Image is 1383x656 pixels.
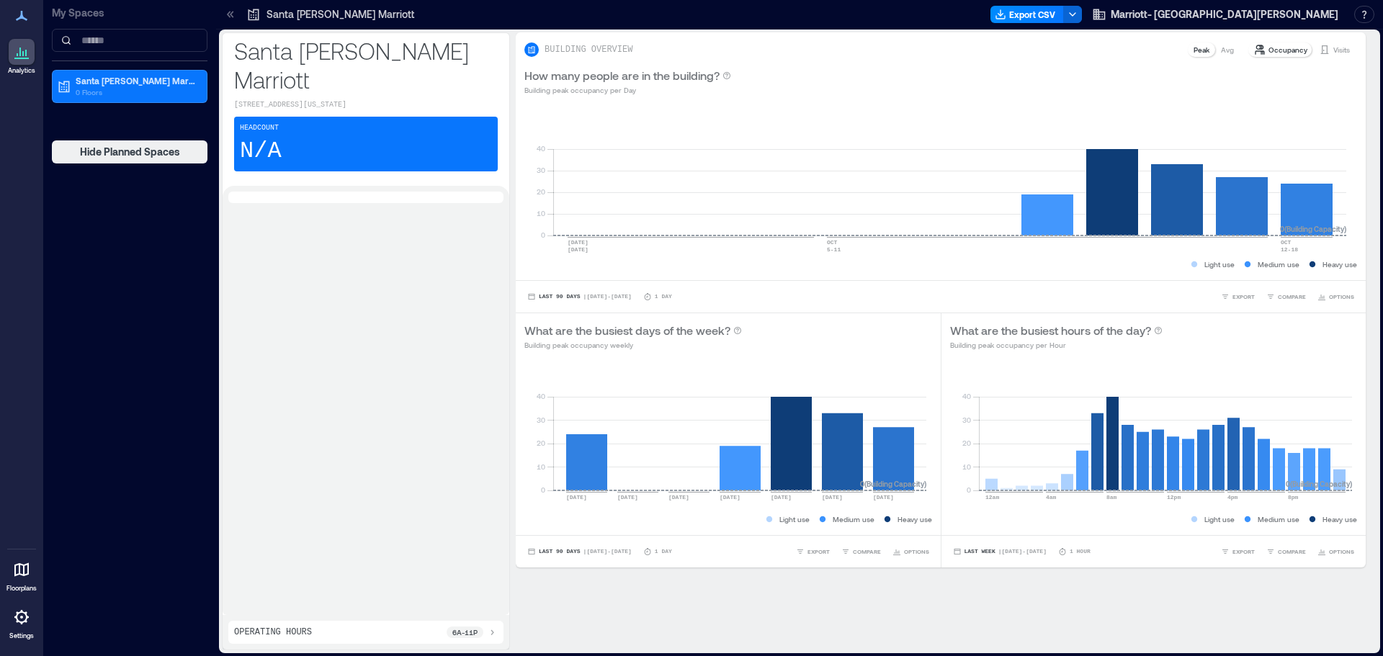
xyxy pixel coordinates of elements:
[8,66,35,75] p: Analytics
[537,439,545,447] tspan: 20
[827,239,838,246] text: OCT
[1218,544,1258,559] button: EXPORT
[537,166,545,174] tspan: 30
[234,99,498,111] p: [STREET_ADDRESS][US_STATE]
[1329,547,1354,556] span: OPTIONS
[1221,44,1234,55] p: Avg
[966,485,970,494] tspan: 0
[1258,259,1299,270] p: Medium use
[1167,494,1181,500] text: 12pm
[898,513,932,525] p: Heavy use
[4,600,39,644] a: Settings
[234,626,312,638] p: Operating Hours
[962,392,970,400] tspan: 40
[1268,44,1307,55] p: Occupancy
[720,494,740,500] text: [DATE]
[1278,547,1306,556] span: COMPARE
[9,632,34,640] p: Settings
[838,544,884,559] button: COMPARE
[76,86,197,98] p: 0 Floors
[617,494,638,500] text: [DATE]
[267,7,414,22] p: Santa [PERSON_NAME] Marriott
[234,36,498,94] p: Santa [PERSON_NAME] Marriott
[655,292,672,301] p: 1 Day
[545,44,632,55] p: BUILDING OVERVIEW
[853,547,881,556] span: COMPARE
[2,552,41,597] a: Floorplans
[1281,239,1292,246] text: OCT
[537,462,545,471] tspan: 10
[793,544,833,559] button: EXPORT
[771,494,792,500] text: [DATE]
[1204,513,1235,525] p: Light use
[568,246,588,253] text: [DATE]
[1258,513,1299,525] p: Medium use
[950,544,1049,559] button: Last Week |[DATE]-[DATE]
[1232,292,1255,301] span: EXPORT
[537,187,545,196] tspan: 20
[1315,289,1357,304] button: OPTIONS
[1329,292,1354,301] span: OPTIONS
[950,339,1163,351] p: Building peak occupancy per Hour
[1106,494,1117,500] text: 8am
[962,439,970,447] tspan: 20
[668,494,689,500] text: [DATE]
[524,289,635,304] button: Last 90 Days |[DATE]-[DATE]
[1288,494,1299,500] text: 8pm
[1281,246,1298,253] text: 12-18
[240,137,282,166] p: N/A
[541,230,545,239] tspan: 0
[52,6,207,20] p: My Spaces
[537,415,545,424] tspan: 30
[1204,259,1235,270] p: Light use
[1218,289,1258,304] button: EXPORT
[873,494,894,500] text: [DATE]
[524,544,635,559] button: Last 90 Days |[DATE]-[DATE]
[985,494,999,500] text: 12am
[1070,547,1091,556] p: 1 Hour
[1088,3,1343,26] button: Marriott- [GEOGRAPHIC_DATA][PERSON_NAME]
[827,246,841,253] text: 5-11
[537,392,545,400] tspan: 40
[452,626,478,638] p: 6a - 11p
[950,322,1151,339] p: What are the busiest hours of the day?
[524,84,731,96] p: Building peak occupancy per Day
[566,494,587,500] text: [DATE]
[52,140,207,163] button: Hide Planned Spaces
[962,462,970,471] tspan: 10
[537,144,545,153] tspan: 40
[1333,44,1350,55] p: Visits
[779,513,810,525] p: Light use
[822,494,843,500] text: [DATE]
[537,209,545,217] tspan: 10
[807,547,830,556] span: EXPORT
[962,415,970,424] tspan: 30
[4,35,40,79] a: Analytics
[833,513,874,525] p: Medium use
[524,339,742,351] p: Building peak occupancy weekly
[568,239,588,246] text: [DATE]
[1194,44,1209,55] p: Peak
[541,485,545,494] tspan: 0
[1263,289,1309,304] button: COMPARE
[1046,494,1057,500] text: 4am
[1322,259,1357,270] p: Heavy use
[655,547,672,556] p: 1 Day
[1322,513,1357,525] p: Heavy use
[1278,292,1306,301] span: COMPARE
[1227,494,1238,500] text: 4pm
[990,6,1064,23] button: Export CSV
[1111,7,1338,22] span: Marriott- [GEOGRAPHIC_DATA][PERSON_NAME]
[240,122,279,134] p: Headcount
[6,584,37,593] p: Floorplans
[76,75,197,86] p: Santa [PERSON_NAME] Marriott
[80,145,180,159] span: Hide Planned Spaces
[1315,544,1357,559] button: OPTIONS
[1232,547,1255,556] span: EXPORT
[524,67,720,84] p: How many people are in the building?
[904,547,929,556] span: OPTIONS
[524,322,730,339] p: What are the busiest days of the week?
[1263,544,1309,559] button: COMPARE
[890,544,932,559] button: OPTIONS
